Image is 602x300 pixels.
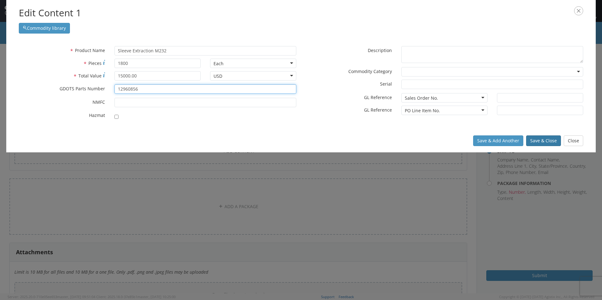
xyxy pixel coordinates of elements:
div: USD [214,73,222,79]
div: Sales Order No. [405,95,438,101]
span: GDOTS Parts Number [60,86,105,92]
span: Total Value [78,73,102,79]
button: Save & Add Another [473,135,523,146]
button: Commodity library [19,23,70,34]
button: Close [564,135,583,146]
h2: Edit Content 1 [19,6,583,20]
span: Product Name [75,47,105,53]
div: PO Line Item No. [405,108,440,114]
span: Description [368,47,392,53]
span: Pieces [88,60,102,66]
span: Hazmat [89,112,105,118]
span: GL Reference [364,107,392,113]
span: Commodity Category [348,68,392,74]
span: NMFC [92,99,105,105]
div: Each [214,61,224,67]
span: Serial [380,81,392,87]
button: Save & Close [526,135,561,146]
span: GL Reference [364,94,392,100]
